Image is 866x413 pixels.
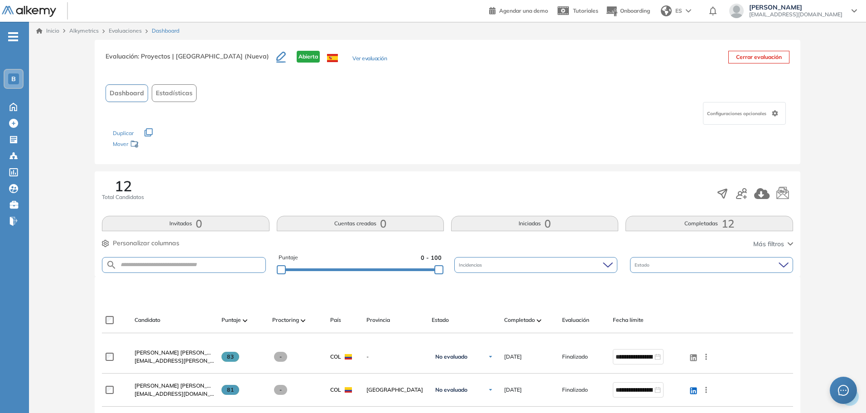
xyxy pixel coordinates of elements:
span: [DATE] [504,353,522,361]
span: Personalizar columnas [113,238,179,248]
img: arrow [686,9,691,13]
span: [EMAIL_ADDRESS][PERSON_NAME][DOMAIN_NAME] [135,357,214,365]
span: Proctoring [272,316,299,324]
span: Incidencias [459,262,484,268]
span: COL [330,386,341,394]
div: Configuraciones opcionales [703,102,786,125]
button: Personalizar columnas [102,238,179,248]
img: Ícono de flecha [488,354,493,360]
span: Total Candidatos [102,193,144,201]
button: Completadas12 [625,216,793,231]
img: ESP [327,54,338,62]
button: Invitados0 [102,216,269,231]
a: [PERSON_NAME] [PERSON_NAME] [135,349,214,357]
img: COL [345,387,352,393]
span: Estado [635,262,651,268]
a: [PERSON_NAME] [PERSON_NAME] [135,382,214,390]
span: Dashboard [152,27,179,35]
span: Abierta [297,51,320,63]
button: Más filtros [753,239,793,249]
span: 0 - 100 [421,253,442,262]
span: Fecha límite [613,316,644,324]
span: Completado [504,316,535,324]
span: Dashboard [110,88,144,98]
span: - [274,352,287,362]
span: No evaluado [435,353,467,360]
span: Puntaje [279,253,298,262]
span: Más filtros [753,239,784,249]
span: Finalizado [562,386,588,394]
span: ES [675,7,682,15]
span: [PERSON_NAME] [PERSON_NAME] [135,349,225,356]
span: Puntaje [221,316,241,324]
i: - [8,36,18,38]
span: Agendar una demo [499,7,548,14]
span: Tutoriales [573,7,598,14]
button: Estadísticas [152,84,197,102]
span: Duplicar [113,130,134,136]
div: Incidencias [454,257,617,273]
img: Logo [2,6,56,17]
img: Ícono de flecha [488,387,493,393]
div: Mover [113,136,203,153]
span: Provincia [366,316,390,324]
span: - [366,353,424,361]
span: No evaluado [435,386,467,394]
img: [missing "en.ARROW_ALT" translation] [537,319,541,322]
img: COL [345,354,352,360]
span: [DATE] [504,386,522,394]
span: Evaluación [562,316,589,324]
a: Inicio [36,27,59,35]
span: - [274,385,287,395]
button: Cuentas creadas0 [277,216,444,231]
span: [PERSON_NAME] [749,4,842,11]
span: País [330,316,341,324]
span: 81 [221,385,239,395]
span: [EMAIL_ADDRESS][DOMAIN_NAME] [749,11,842,18]
button: Dashboard [106,84,148,102]
img: [missing "en.ARROW_ALT" translation] [301,319,305,322]
span: [PERSON_NAME] [PERSON_NAME] [135,382,225,389]
button: Ver evaluación [352,54,387,64]
div: Estado [630,257,793,273]
span: message [838,385,849,396]
span: Estadísticas [156,88,192,98]
span: [GEOGRAPHIC_DATA] [366,386,424,394]
button: Onboarding [606,1,650,21]
span: Configuraciones opcionales [707,110,768,117]
img: SEARCH_ALT [106,259,117,271]
span: Finalizado [562,353,588,361]
h3: Evaluación [106,51,276,70]
span: [EMAIL_ADDRESS][DOMAIN_NAME] [135,390,214,398]
button: Cerrar evaluación [728,51,789,63]
img: [missing "en.ARROW_ALT" translation] [243,319,247,322]
span: COL [330,353,341,361]
a: Agendar una demo [489,5,548,15]
span: 83 [221,352,239,362]
span: Candidato [135,316,160,324]
span: B [11,75,16,83]
a: Evaluaciones [109,27,142,34]
img: world [661,5,672,16]
span: Alkymetrics [69,27,99,34]
span: : Proyectos | [GEOGRAPHIC_DATA] (Nueva) [138,52,269,60]
span: Onboarding [620,7,650,14]
span: Estado [432,316,449,324]
span: 12 [115,179,132,193]
button: Iniciadas0 [451,216,618,231]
